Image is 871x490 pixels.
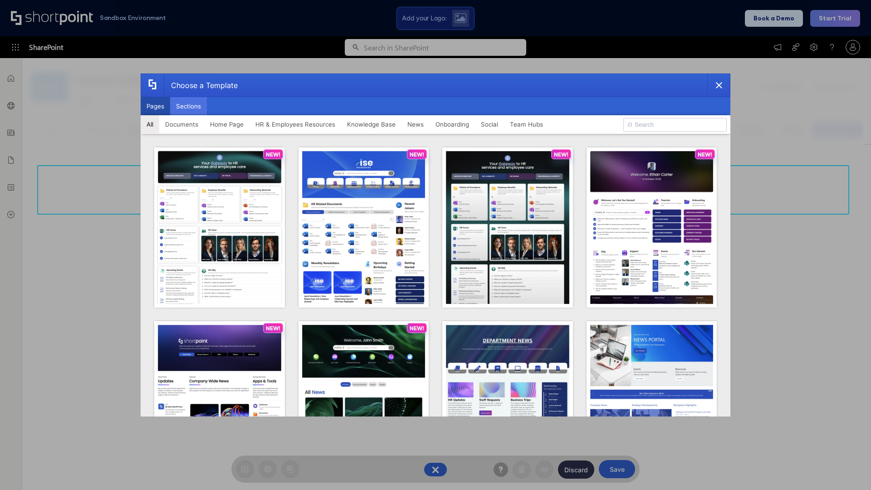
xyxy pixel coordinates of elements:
button: Onboarding [430,115,475,133]
button: Knowledge Base [341,115,401,133]
input: Search [623,118,727,132]
button: Sections [170,97,207,115]
button: Home Page [204,115,250,133]
p: NEW! [554,151,568,158]
button: Social [475,115,504,133]
div: Choose a Template [164,74,238,97]
button: Documents [159,115,204,133]
button: Team Hubs [504,115,549,133]
p: NEW! [410,151,424,158]
p: NEW! [266,151,280,158]
div: template selector [141,73,730,416]
button: HR & Employees Resources [250,115,341,133]
button: All [141,115,159,133]
p: NEW! [410,325,424,332]
p: NEW! [698,151,712,158]
button: News [401,115,430,133]
button: Pages [141,97,170,115]
p: NEW! [266,325,280,332]
iframe: Chat Widget [708,385,871,490]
